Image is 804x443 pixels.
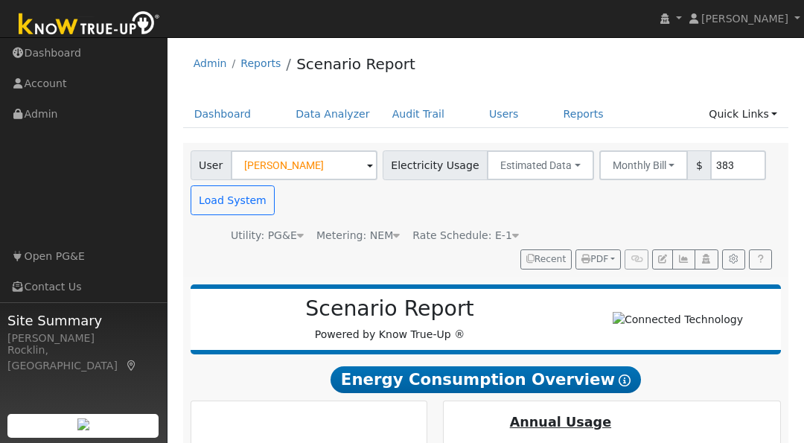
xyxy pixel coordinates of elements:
a: Data Analyzer [284,101,381,128]
span: Alias: None [412,229,519,241]
u: Annual Usage [510,415,611,430]
button: Login As [695,249,718,270]
a: Admin [194,57,227,69]
a: Reports [552,101,615,128]
img: Connected Technology [613,312,743,328]
a: Reports [240,57,281,69]
span: PDF [581,254,608,264]
span: [PERSON_NAME] [701,13,788,25]
span: User [191,150,232,180]
span: Electricity Usage [383,150,488,180]
button: Edit User [652,249,673,270]
button: Settings [722,249,745,270]
button: Monthly Bill [599,150,689,180]
div: Metering: NEM [316,228,400,243]
span: Energy Consumption Overview [331,366,641,393]
div: Utility: PG&E [231,228,304,243]
button: Estimated Data [487,150,594,180]
a: Map [125,360,138,372]
img: Know True-Up [11,8,167,42]
button: Multi-Series Graph [672,249,695,270]
i: Show Help [619,375,631,386]
a: Dashboard [183,101,263,128]
a: Quick Links [698,101,788,128]
h2: Scenario Report [205,296,574,322]
div: [PERSON_NAME] [7,331,159,346]
div: Rocklin, [GEOGRAPHIC_DATA] [7,342,159,374]
input: Select a User [231,150,377,180]
a: Help Link [749,249,772,270]
a: Users [478,101,530,128]
button: Load System [191,185,275,215]
a: Audit Trail [381,101,456,128]
a: Scenario Report [296,55,415,73]
div: Powered by Know True-Up ® [198,296,582,342]
img: retrieve [77,418,89,430]
span: Site Summary [7,310,159,331]
button: Recent [520,249,572,270]
span: $ [687,150,711,180]
button: PDF [575,249,621,270]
